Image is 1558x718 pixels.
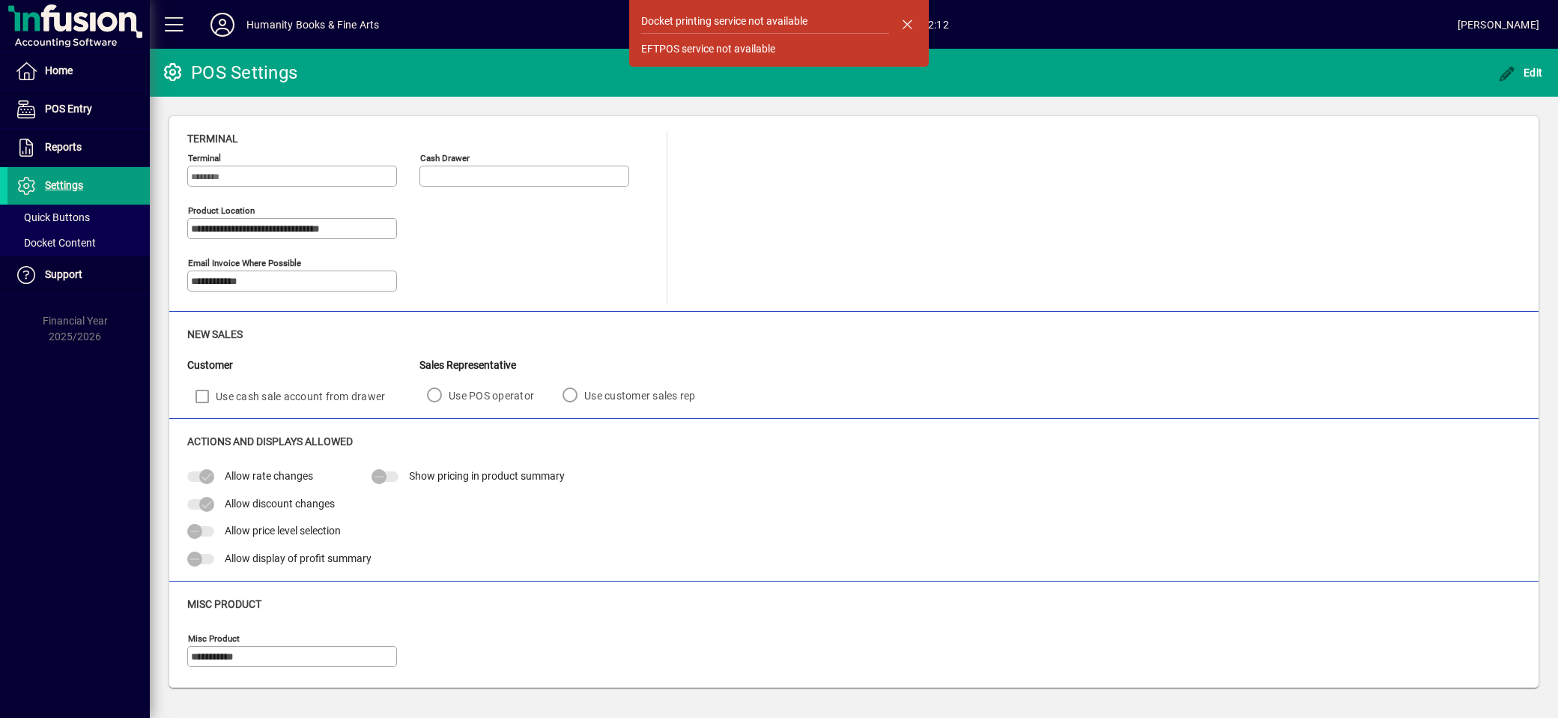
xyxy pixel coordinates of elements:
[187,358,419,373] div: Customer
[45,64,73,76] span: Home
[225,525,341,537] span: Allow price level selection
[419,358,717,373] div: Sales Representative
[45,103,92,115] span: POS Entry
[45,179,83,191] span: Settings
[188,633,240,644] mat-label: Misc Product
[198,11,246,38] button: Profile
[225,470,313,482] span: Allow rate changes
[1494,59,1547,86] button: Edit
[225,498,335,510] span: Allow discount changes
[1498,67,1543,79] span: Edit
[641,41,775,57] div: EFTPOS service not available
[1458,13,1539,37] div: [PERSON_NAME]
[246,13,380,37] div: Humanity Books & Fine Arts
[7,129,150,166] a: Reports
[15,237,96,249] span: Docket Content
[45,141,82,153] span: Reports
[420,153,470,163] mat-label: Cash Drawer
[187,133,238,145] span: Terminal
[188,258,301,268] mat-label: Email Invoice where possible
[7,230,150,256] a: Docket Content
[45,268,82,280] span: Support
[225,552,372,564] span: Allow display of profit summary
[7,91,150,128] a: POS Entry
[187,598,261,610] span: Misc Product
[7,52,150,90] a: Home
[161,61,297,85] div: POS Settings
[187,328,243,340] span: New Sales
[409,470,565,482] span: Show pricing in product summary
[380,13,1458,37] span: [DATE] 12:12
[188,153,221,163] mat-label: Terminal
[15,211,90,223] span: Quick Buttons
[7,256,150,294] a: Support
[187,435,353,447] span: Actions and Displays Allowed
[188,205,255,216] mat-label: Product location
[7,205,150,230] a: Quick Buttons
